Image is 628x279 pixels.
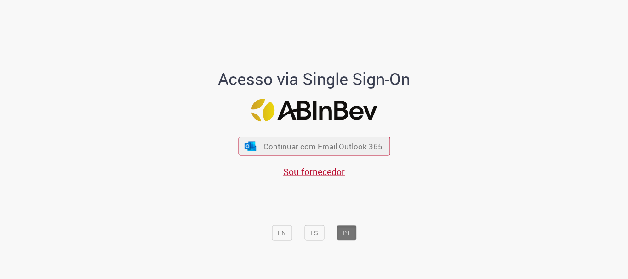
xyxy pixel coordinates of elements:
h1: Acesso via Single Sign-On [187,70,442,88]
button: PT [337,225,356,241]
button: ícone Azure/Microsoft 360 Continuar com Email Outlook 365 [238,137,390,156]
img: Logo ABInBev [251,99,377,122]
a: Sou fornecedor [283,165,345,178]
span: Continuar com Email Outlook 365 [263,141,383,152]
button: EN [272,225,292,241]
button: ES [304,225,324,241]
img: ícone Azure/Microsoft 360 [244,141,257,151]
